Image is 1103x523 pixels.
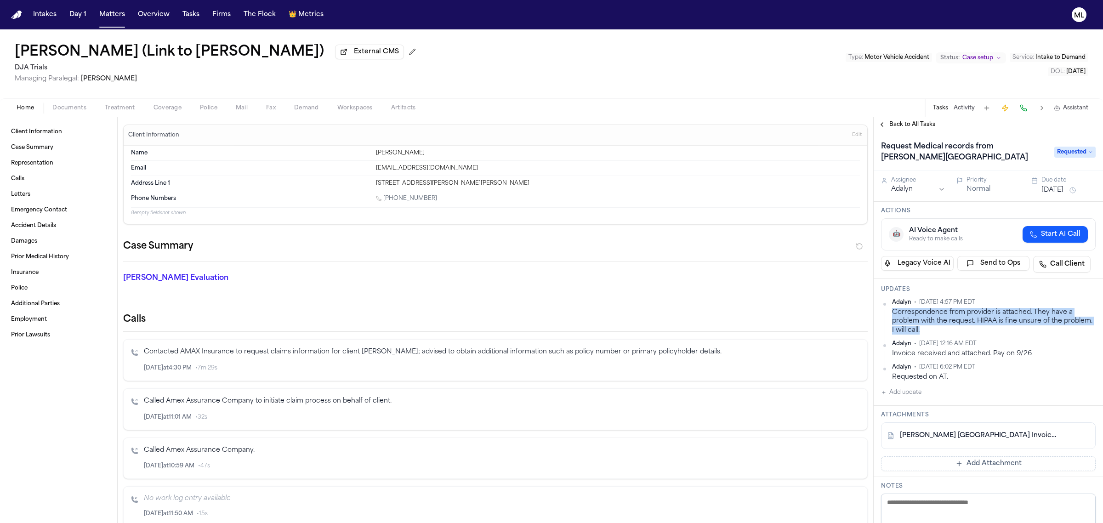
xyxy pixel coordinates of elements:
button: Snooze task [1067,185,1078,196]
button: Firms [209,6,234,23]
a: Letters [7,187,110,202]
h2: DJA Trials [15,63,420,74]
span: Edit [852,132,862,138]
span: Workspaces [337,104,373,112]
a: Case Summary [7,140,110,155]
span: [DATE] at 11:50 AM [144,510,193,517]
button: External CMS [335,45,404,59]
span: Fax [266,104,276,112]
a: Police [7,281,110,296]
span: Home [17,104,34,112]
span: • 32s [195,414,207,421]
span: Service : [1012,55,1034,60]
button: Legacy Voice AI [881,256,954,271]
a: Day 1 [66,6,90,23]
button: Activity [954,104,975,112]
span: Adalyn [892,364,911,371]
button: Edit matter name [15,44,324,61]
button: Overview [134,6,173,23]
a: Damages [7,234,110,249]
a: Emergency Contact [7,203,110,217]
span: [DATE] at 10:59 AM [144,462,194,470]
button: Send to Ops [957,256,1030,271]
button: Edit [849,128,864,142]
a: Calls [7,171,110,186]
a: crownMetrics [285,6,327,23]
span: Mail [236,104,248,112]
p: 8 empty fields not shown. [131,210,860,216]
button: Edit Type: Motor Vehicle Accident [846,53,932,62]
button: Add update [881,387,921,398]
span: Demand [294,104,319,112]
button: Edit DOL: 2025-07-19 [1048,67,1088,76]
dt: Name [131,149,370,157]
button: Matters [96,6,129,23]
img: Finch Logo [11,11,22,19]
button: Edit Service: Intake to Demand [1010,53,1088,62]
h2: Case Summary [123,239,193,254]
h3: Actions [881,207,1096,215]
p: Called Amex Assurance Company. [144,445,860,456]
button: Tasks [179,6,203,23]
span: Motor Vehicle Accident [864,55,929,60]
a: Prior Lawsuits [7,328,110,342]
div: Priority [967,176,1021,184]
span: Managing Paralegal: [15,75,79,82]
span: • 7m 29s [195,364,217,372]
a: Prior Medical History [7,250,110,264]
span: • 15s [197,510,208,517]
a: Intakes [29,6,60,23]
div: Ready to make calls [909,235,963,243]
a: Additional Parties [7,296,110,311]
button: Assistant [1054,104,1088,112]
button: Start AI Call [1023,226,1088,243]
h3: Attachments [881,411,1096,419]
span: Phone Numbers [131,195,176,202]
button: Make a Call [1017,102,1030,114]
button: Normal [967,185,990,194]
span: Adalyn [892,340,911,347]
span: 🤖 [893,230,900,239]
button: Add Attachment [881,456,1096,471]
span: Type : [848,55,863,60]
span: Assistant [1063,104,1088,112]
dt: Address Line 1 [131,180,370,187]
span: Intake to Demand [1035,55,1086,60]
div: AI Voice Agent [909,226,963,235]
span: [DATE] 12:16 AM EDT [919,340,977,347]
a: Employment [7,312,110,327]
div: Correspondence from provider is attached. They have a problem with the request. HIPAA is fine uns... [892,308,1096,335]
button: Create Immediate Task [999,102,1012,114]
div: [STREET_ADDRESS][PERSON_NAME][PERSON_NAME] [376,180,860,187]
button: Tasks [933,104,948,112]
span: DOL : [1051,69,1065,74]
h3: Notes [881,483,1096,490]
h2: Calls [123,313,868,326]
span: Back to All Tasks [889,121,935,128]
p: [PERSON_NAME] Evaluation [123,273,364,284]
a: Insurance [7,265,110,280]
span: Case setup [962,54,993,62]
span: • [914,299,916,306]
div: Invoice received and attached. Pay on 9/26 [892,349,1096,358]
button: Add Task [980,102,993,114]
a: The Flock [240,6,279,23]
a: Representation [7,156,110,171]
span: Coverage [154,104,182,112]
a: Client Information [7,125,110,139]
span: Artifacts [391,104,416,112]
button: Change status from Case setup [936,52,1006,63]
span: [DATE] 4:57 PM EDT [919,299,975,306]
p: No work log entry available [144,494,860,503]
dt: Email [131,165,370,172]
h3: Client Information [126,131,181,139]
span: • 47s [198,462,210,470]
h1: Request Medical records from [PERSON_NAME][GEOGRAPHIC_DATA] [877,139,1049,165]
div: [EMAIL_ADDRESS][DOMAIN_NAME] [376,165,860,172]
div: Assignee [891,176,945,184]
span: External CMS [354,47,399,57]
